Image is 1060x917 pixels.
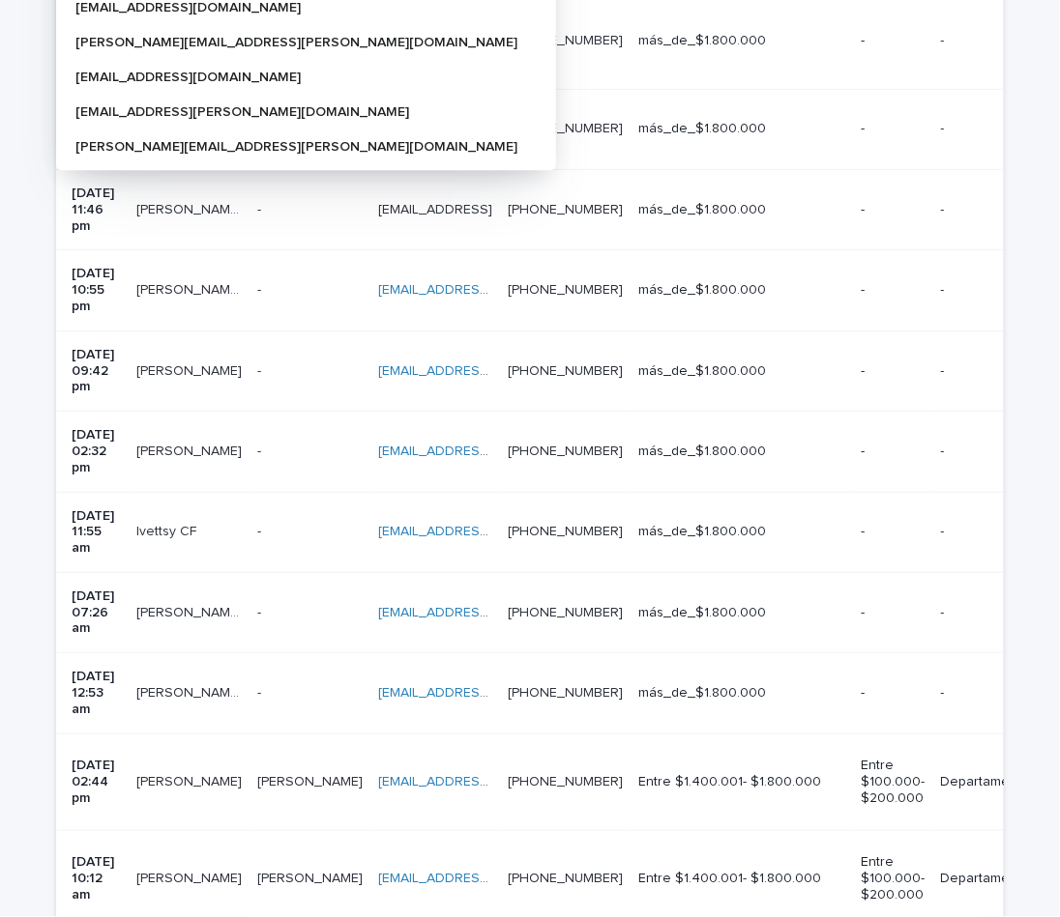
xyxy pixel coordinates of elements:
p: - [257,601,265,621]
a: [EMAIL_ADDRESS][PERSON_NAME][PERSON_NAME][DOMAIN_NAME] [378,444,808,458]
p: más_de_$1.800.000 [638,685,845,702]
a: [PHONE_NUMBER] [508,444,623,458]
p: - [941,282,1038,299]
p: [EMAIL_ADDRESS] [378,198,496,218]
p: [PERSON_NAME] [257,867,367,887]
p: [PERSON_NAME] [136,867,246,887]
p: [DATE] 10:55 pm [72,266,121,314]
p: - [861,605,925,621]
p: Entre $100.000- $200.000 [861,758,925,806]
p: [PERSON_NAME] [257,770,367,790]
p: Veronica Antillanca Solís [136,198,246,218]
a: [PHONE_NUMBER] [508,122,623,135]
p: - [861,363,925,380]
a: [EMAIL_ADDRESS][DOMAIN_NAME] [378,686,597,700]
p: Veronica Ormazabal [136,359,246,380]
a: [PHONE_NUMBER] [508,606,623,619]
p: - [941,685,1038,702]
a: [PHONE_NUMBER] [508,775,623,788]
p: Entre $100.000- $200.000 [861,854,925,903]
p: más_de_$1.800.000 [638,121,845,137]
p: más_de_$1.800.000 [638,363,845,380]
p: [PERSON_NAME] [136,770,246,790]
p: Departamentos [941,774,1038,790]
p: - [941,33,1038,49]
p: [DATE] 11:55 am [72,508,121,557]
p: más_de_$1.800.000 [638,524,845,540]
p: más_de_$1.800.000 [638,33,845,49]
p: Ivettsy CF [136,520,200,540]
p: - [941,121,1038,137]
a: [PHONE_NUMBER] [508,34,623,47]
a: [EMAIL_ADDRESS][DOMAIN_NAME] [378,364,597,378]
a: [PHONE_NUMBER] [508,872,623,885]
p: - [861,524,925,540]
p: [EMAIL_ADDRESS][PERSON_NAME][DOMAIN_NAME] [75,105,517,119]
p: - [257,198,265,218]
p: - [941,524,1038,540]
p: - [861,444,925,460]
p: Victor Lagos Contreras [136,681,246,702]
p: - [861,121,925,137]
p: - [257,278,265,299]
p: Departamentos [941,871,1038,887]
p: [DATE] 09:42 pm [72,347,121,395]
p: - [941,363,1038,380]
a: [EMAIL_ADDRESS][DOMAIN_NAME] [378,283,597,297]
p: [EMAIL_ADDRESS][DOMAIN_NAME] [75,71,517,84]
p: [DATE] 10:12 am [72,854,121,903]
p: [PERSON_NAME][EMAIL_ADDRESS][PERSON_NAME][DOMAIN_NAME] [75,36,517,49]
p: - [257,681,265,702]
a: [PHONE_NUMBER] [508,525,623,538]
p: más_de_$1.800.000 [638,444,845,460]
a: [EMAIL_ADDRESS][DOMAIN_NAME] [378,872,597,885]
p: [DATE] 11:46 pm [72,186,121,234]
p: - [257,520,265,540]
p: Entre $1.400.001- $1.800.000 [638,774,845,790]
p: [PERSON_NAME][EMAIL_ADDRESS][PERSON_NAME][DOMAIN_NAME] [75,140,517,154]
a: [PHONE_NUMBER] [508,283,623,297]
p: - [861,282,925,299]
p: - [941,202,1038,218]
p: - [257,440,265,460]
p: Nathaly Gonzalez Gomez [136,440,246,460]
p: [DATE] 07:26 am [72,588,121,637]
p: Juan Milton Seguel catalan [136,601,246,621]
a: [PHONE_NUMBER] [508,203,623,216]
a: [PHONE_NUMBER] [508,364,623,378]
a: [EMAIL_ADDRESS][DOMAIN_NAME] [378,525,597,538]
p: - [257,359,265,380]
p: - [861,685,925,702]
p: [DATE] 12:53 am [72,669,121,717]
p: [DATE] 02:44 pm [72,758,121,806]
p: más_de_$1.800.000 [638,202,845,218]
p: - [861,202,925,218]
p: más_de_$1.800.000 [638,282,845,299]
p: [DATE] 02:32 pm [72,427,121,475]
p: más_de_$1.800.000 [638,605,845,621]
p: - [941,444,1038,460]
p: Jeanette del carmen Ortega Rivas [136,278,246,299]
p: - [941,605,1038,621]
p: - [861,33,925,49]
a: [PHONE_NUMBER] [508,686,623,700]
p: [EMAIL_ADDRESS][DOMAIN_NAME] [75,1,517,14]
a: [EMAIL_ADDRESS][DOMAIN_NAME] [378,775,597,788]
a: [EMAIL_ADDRESS][DOMAIN_NAME] [378,606,597,619]
p: Entre $1.400.001- $1.800.000 [638,871,845,887]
